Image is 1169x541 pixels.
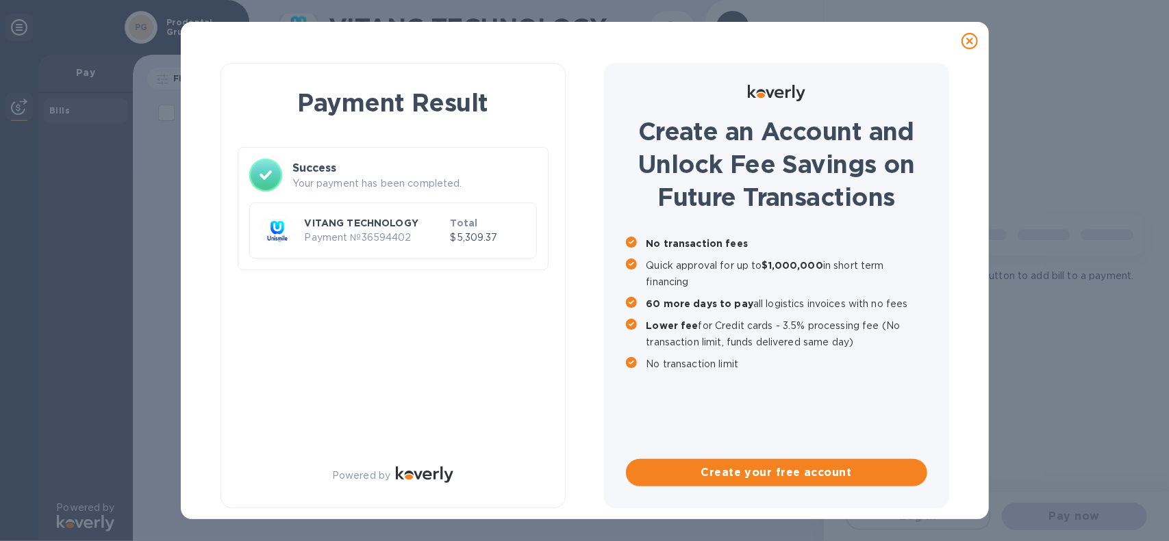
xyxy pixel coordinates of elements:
button: Create your free account [626,459,927,486]
p: VITANG TECHNOLOGY [305,216,445,230]
p: Payment № 36594402 [305,230,445,245]
b: 60 more days to pay [646,298,754,309]
img: Logo [396,466,453,483]
p: Powered by [332,469,390,483]
img: Logo [748,85,805,101]
p: $5,309.37 [451,230,525,245]
p: for Credit cards - 3.5% processing fee (No transaction limit, funds delivered same day) [646,317,927,350]
p: Quick approval for up to in short term financing [646,257,927,290]
b: $1,000,000 [762,260,823,271]
p: No transaction limit [646,356,927,372]
b: Total [451,217,478,228]
b: No transaction fees [646,238,749,249]
h1: Create an Account and Unlock Fee Savings on Future Transactions [626,115,927,213]
p: all logistics invoices with no fees [646,295,927,312]
b: Lower fee [646,320,699,331]
h1: Payment Result [243,85,543,120]
p: Your payment has been completed. [293,176,537,191]
h3: Success [293,160,537,176]
span: Create your free account [637,464,916,481]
